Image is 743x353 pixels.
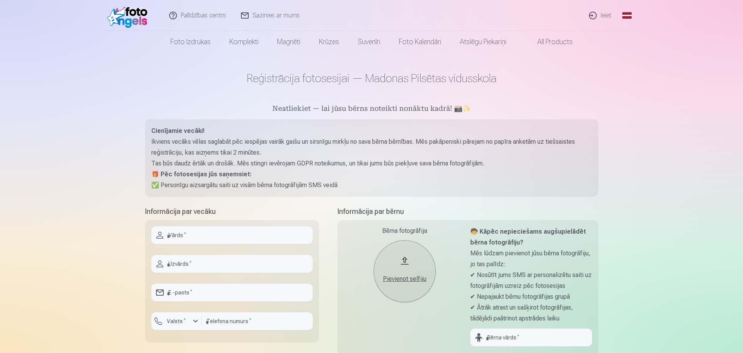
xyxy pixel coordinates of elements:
[145,206,319,217] h5: Informācija par vecāku
[220,31,268,53] a: Komplekti
[145,104,598,115] h5: Neatliekiet — lai jūsu bērns noteikti nonāktu kadrā! 📸✨
[310,31,348,53] a: Krūzes
[470,248,592,270] p: Mēs lūdzam pievienot jūsu bērna fotogrāfiju, jo tas palīdz:
[450,31,516,53] a: Atslēgu piekariņi
[470,302,592,324] p: ✔ Ātrāk atrast un sašķirot fotogrāfijas, tādējādi paātrinot apstrādes laiku
[470,228,586,246] strong: 🧒 Kāpēc nepieciešams augšupielādēt bērna fotogrāfiju?
[470,270,592,291] p: ✔ Nosūtīt jums SMS ar personalizētu saiti uz fotogrāfijām uzreiz pēc fotosesijas
[516,31,582,53] a: All products
[151,180,592,191] p: ✅ Personīgu aizsargātu saiti uz visām bērna fotogrāfijām SMS veidā
[151,170,251,178] strong: 🎁 Pēc fotosesijas jūs saņemsiet:
[348,31,390,53] a: Suvenīri
[164,317,189,325] label: Valsts
[344,226,466,236] div: Bērna fotogrāfija
[151,127,204,134] strong: Cienījamie vecāki!
[268,31,310,53] a: Magnēti
[390,31,450,53] a: Foto kalendāri
[470,291,592,302] p: ✔ Nepajaukt bērnu fotogrāfijas grupā
[374,240,436,302] button: Pievienot selfiju
[145,71,598,85] h1: Reģistrācija fotosesijai — Madonas Pilsētas vidusskola
[151,158,592,169] p: Tas būs daudz ērtāk un drošāk. Mēs stingri ievērojam GDPR noteikumus, un tikai jums būs piekļuve ...
[151,136,592,158] p: Ikviens vecāks vēlas saglabāt pēc iespējas vairāk gaišu un sirsnīgu mirkļu no sava bērna bērnības...
[381,274,428,284] div: Pievienot selfiju
[161,31,220,53] a: Foto izdrukas
[107,3,152,28] img: /fa1
[151,312,202,330] button: Valsts*
[338,206,598,217] h5: Informācija par bērnu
